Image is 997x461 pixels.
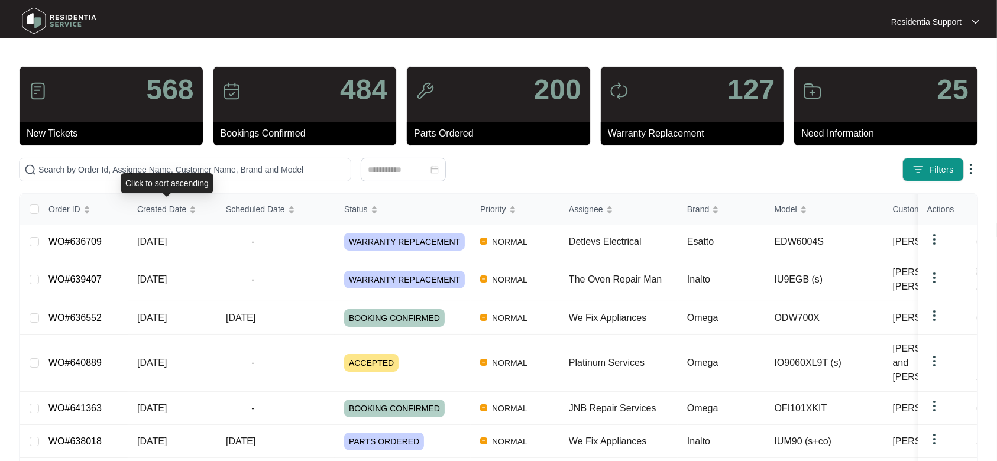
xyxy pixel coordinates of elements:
img: dropdown arrow [927,399,941,413]
span: NORMAL [487,235,532,249]
div: Click to sort ascending [121,173,213,193]
img: dropdown arrow [972,19,979,25]
span: [DATE] [226,436,255,446]
span: NORMAL [487,311,532,325]
span: ACCEPTED [344,354,399,372]
th: Priority [471,194,559,225]
img: Vercel Logo [480,437,487,444]
p: New Tickets [27,126,203,141]
p: 127 [727,76,775,104]
p: 200 [534,76,581,104]
span: [DATE] [137,436,167,446]
span: Model [775,203,797,216]
span: [PERSON_NAME]... [893,434,979,449]
span: [DATE] [137,274,167,284]
p: Warranty Replacement [608,126,784,141]
td: IO9060XL9T (s) [765,335,883,392]
span: [DATE] [137,358,167,368]
span: Omega [687,358,718,368]
p: 568 [147,76,194,104]
th: Order ID [39,194,128,225]
a: WO#641363 [48,403,102,413]
img: Vercel Logo [480,404,487,411]
span: Status [344,203,368,216]
input: Search by Order Id, Assignee Name, Customer Name, Brand and Model [38,163,346,176]
th: Scheduled Date [216,194,335,225]
button: filter iconFilters [902,158,964,181]
div: We Fix Appliances [569,434,678,449]
span: Esatto [687,236,714,246]
td: IUM90 (s+co) [765,425,883,458]
span: [DATE] [137,313,167,323]
img: dropdown arrow [927,354,941,368]
span: - [226,401,280,415]
p: Bookings Confirmed [221,126,397,141]
a: WO#636552 [48,313,102,323]
td: IU9EGB (s) [765,258,883,301]
span: - [226,272,280,287]
img: dropdown arrow [927,232,941,246]
div: JNB Repair Services [569,401,678,415]
span: - [226,235,280,249]
img: search-icon [24,164,36,176]
span: WARRANTY REPLACEMENT [344,271,465,288]
img: Vercel Logo [480,314,487,321]
p: 484 [340,76,387,104]
img: Vercel Logo [480,275,487,283]
img: icon [610,82,629,100]
span: Inalto [687,274,710,284]
div: We Fix Appliances [569,311,678,325]
span: [DATE] [226,313,255,323]
span: - [226,356,280,370]
span: [PERSON_NAME] and [PERSON_NAME] ... [893,342,986,384]
img: Vercel Logo [480,359,487,366]
p: Parts Ordered [414,126,590,141]
th: Assignee [559,194,678,225]
span: Customer Name [893,203,953,216]
span: Filters [929,164,954,176]
span: Priority [480,203,506,216]
a: WO#640889 [48,358,102,368]
span: Omega [687,313,718,323]
img: residentia service logo [18,3,101,38]
span: [DATE] [137,403,167,413]
img: dropdown arrow [927,309,941,323]
span: NORMAL [487,401,532,415]
img: Vercel Logo [480,238,487,245]
span: [PERSON_NAME] [893,311,971,325]
th: Brand [678,194,765,225]
a: WO#638018 [48,436,102,446]
td: OFI101XKIT [765,392,883,425]
th: Created Date [128,194,216,225]
img: dropdown arrow [927,271,941,285]
td: EDW6004S [765,225,883,258]
span: [PERSON_NAME] [893,235,971,249]
p: Residentia Support [891,16,962,28]
th: Actions [918,194,977,225]
span: BOOKING CONFIRMED [344,309,445,327]
a: WO#636709 [48,236,102,246]
img: filter icon [912,164,924,176]
img: icon [803,82,822,100]
span: Inalto [687,436,710,446]
span: NORMAL [487,356,532,370]
span: Assignee [569,203,603,216]
span: [PERSON_NAME] & [PERSON_NAME]... [893,265,986,294]
div: The Oven Repair Man [569,272,678,287]
th: Model [765,194,883,225]
span: NORMAL [487,272,532,287]
td: ODW700X [765,301,883,335]
img: icon [222,82,241,100]
p: Need Information [801,126,977,141]
img: dropdown arrow [964,162,978,176]
div: Platinum Services [569,356,678,370]
img: icon [416,82,435,100]
img: icon [28,82,47,100]
span: [PERSON_NAME] [893,401,971,415]
span: Created Date [137,203,186,216]
th: Status [335,194,471,225]
span: Scheduled Date [226,203,285,216]
span: Order ID [48,203,80,216]
span: Brand [687,203,709,216]
p: 25 [937,76,969,104]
